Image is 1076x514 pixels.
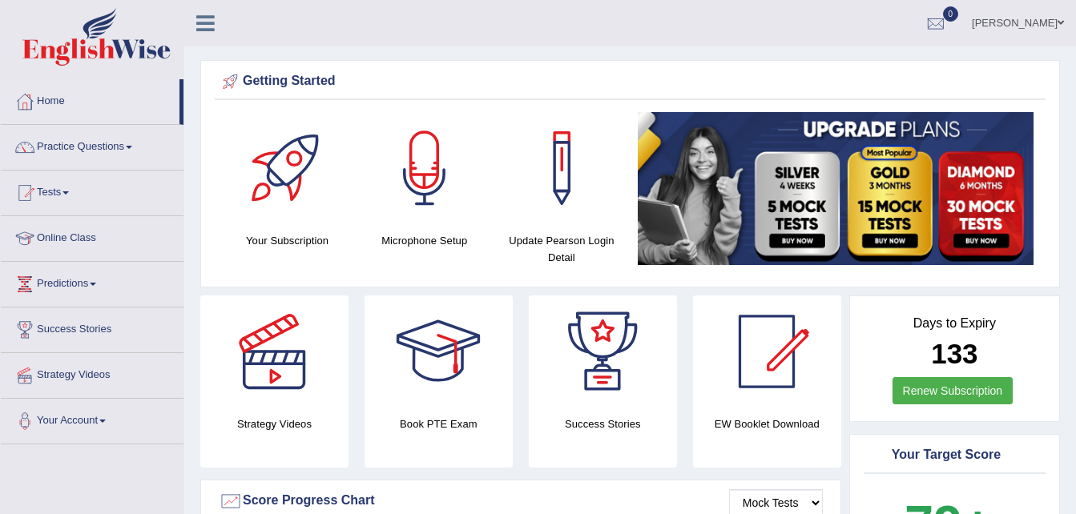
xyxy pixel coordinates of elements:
[1,307,183,347] a: Success Stories
[638,112,1034,265] img: small5.jpg
[893,377,1014,404] a: Renew Subscription
[1,353,183,393] a: Strategy Videos
[1,79,179,119] a: Home
[227,232,348,249] h4: Your Subscription
[1,216,183,256] a: Online Class
[219,489,823,513] div: Score Progress Chart
[868,444,1042,468] div: Your Target Score
[365,416,513,432] h4: Book PTE Exam
[501,232,622,266] h4: Update Pearson Login Detail
[1,262,183,302] a: Predictions
[1,125,183,165] a: Practice Questions
[868,316,1042,331] h4: Days to Expiry
[200,416,349,432] h4: Strategy Videos
[529,416,677,432] h4: Success Stories
[693,416,841,432] h4: EW Booklet Download
[364,232,485,249] h4: Microphone Setup
[1,399,183,439] a: Your Account
[943,6,959,22] span: 0
[931,338,977,369] b: 133
[1,171,183,211] a: Tests
[219,70,1042,94] div: Getting Started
